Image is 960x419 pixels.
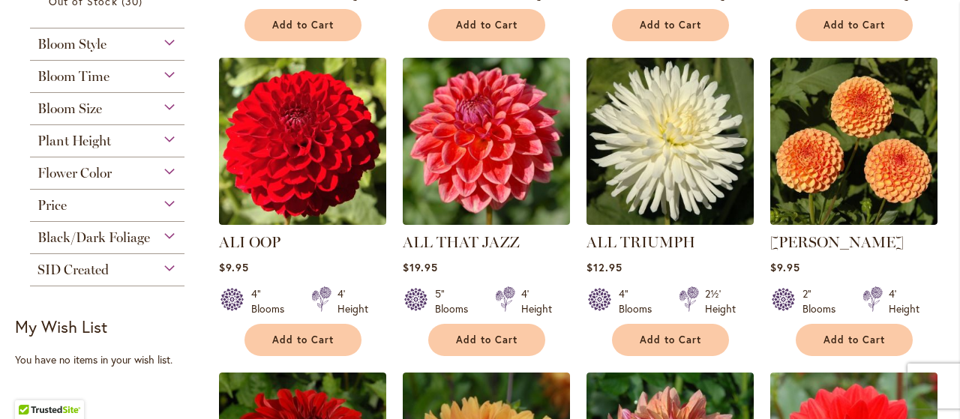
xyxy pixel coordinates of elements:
[403,214,570,228] a: ALL THAT JAZZ
[802,286,844,316] div: 2" Blooms
[435,286,477,316] div: 5" Blooms
[219,233,280,251] a: ALI OOP
[37,68,109,85] span: Bloom Time
[15,352,208,367] div: You have no items in your wish list.
[619,286,661,316] div: 4" Blooms
[640,19,701,31] span: Add to Cart
[272,334,334,346] span: Add to Cart
[796,324,913,356] button: Add to Cart
[428,9,545,41] button: Add to Cart
[796,9,913,41] button: Add to Cart
[705,286,736,316] div: 2½' Height
[403,260,438,274] span: $19.95
[889,286,919,316] div: 4' Height
[770,233,904,251] a: [PERSON_NAME]
[521,286,552,316] div: 4' Height
[770,260,800,274] span: $9.95
[244,324,361,356] button: Add to Cart
[37,229,150,246] span: Black/Dark Foliage
[586,260,622,274] span: $12.95
[456,334,517,346] span: Add to Cart
[37,133,111,149] span: Plant Height
[586,233,695,251] a: ALL TRIUMPH
[219,260,249,274] span: $9.95
[403,58,570,225] img: ALL THAT JAZZ
[37,262,109,278] span: SID Created
[586,214,754,228] a: ALL TRIUMPH
[37,197,67,214] span: Price
[37,36,106,52] span: Bloom Style
[251,286,293,316] div: 4" Blooms
[11,366,53,408] iframe: Launch Accessibility Center
[456,19,517,31] span: Add to Cart
[640,334,701,346] span: Add to Cart
[428,324,545,356] button: Add to Cart
[37,100,102,117] span: Bloom Size
[337,286,368,316] div: 4' Height
[272,19,334,31] span: Add to Cart
[37,165,112,181] span: Flower Color
[219,214,386,228] a: ALI OOP
[219,58,386,225] img: ALI OOP
[823,19,885,31] span: Add to Cart
[823,334,885,346] span: Add to Cart
[612,9,729,41] button: Add to Cart
[770,214,937,228] a: AMBER QUEEN
[586,58,754,225] img: ALL TRIUMPH
[403,233,520,251] a: ALL THAT JAZZ
[244,9,361,41] button: Add to Cart
[15,316,107,337] strong: My Wish List
[770,58,937,225] img: AMBER QUEEN
[612,324,729,356] button: Add to Cart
